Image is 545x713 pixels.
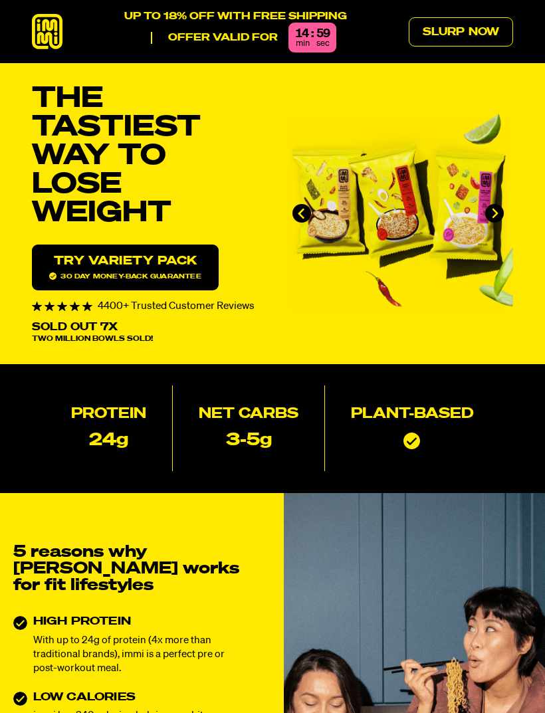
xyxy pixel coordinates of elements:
p: 3-5g [226,433,272,450]
li: 1 of 4 [283,114,513,314]
h3: HIGH PROTEIN [33,616,248,627]
p: Sold Out 7X [32,322,118,333]
p: Offer valid for [151,32,278,44]
h2: Net Carbs [199,407,298,422]
a: Try variety Pack30 day money-back guarantee [32,245,219,290]
h3: LOW CALORIES [33,692,248,703]
h2: 5 reasons why [PERSON_NAME] works for fit lifestyles [13,544,248,594]
div: immi slideshow [283,114,513,314]
span: Two Million Bowls Sold! [32,336,153,343]
div: : [311,28,314,41]
span: min [296,39,310,48]
div: 59 [316,28,330,41]
h2: Protein [71,407,146,422]
h2: Plant-based [351,407,474,422]
button: Next slide [485,204,504,223]
a: Slurp Now [409,17,513,47]
p: UP TO 18% OFF WITH FREE SHIPPING [124,11,347,23]
div: 14 [295,28,308,41]
p: With up to 24g of protein (4x more than traditional brands), immi is a perfect pre or post-workou... [33,633,248,676]
h1: THE TASTIEST WAY TO LOSE WEIGHT [32,84,262,227]
div: 4400+ Trusted Customer Reviews [32,301,262,312]
span: 30 day money-back guarantee [49,272,201,280]
span: sec [316,39,330,48]
button: Go to last slide [292,204,311,223]
p: 24g [89,433,128,450]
